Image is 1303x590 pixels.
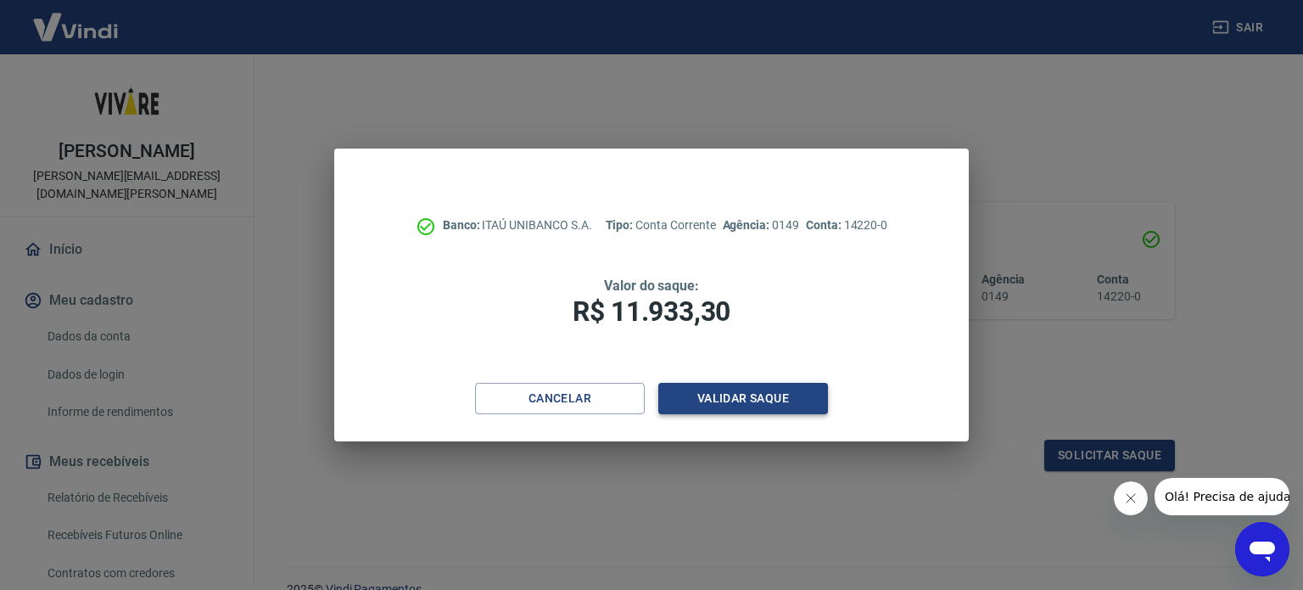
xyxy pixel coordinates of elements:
[606,218,636,232] span: Tipo:
[806,216,887,234] p: 14220-0
[1155,478,1289,515] iframe: Mensagem da empresa
[1114,481,1148,515] iframe: Fechar mensagem
[806,218,844,232] span: Conta:
[443,216,592,234] p: ITAÚ UNIBANCO S.A.
[573,295,730,328] span: R$ 11.933,30
[723,216,799,234] p: 0149
[604,278,699,294] span: Valor do saque:
[723,218,773,232] span: Agência:
[10,12,143,25] span: Olá! Precisa de ajuda?
[1235,522,1289,576] iframe: Botão para abrir a janela de mensagens
[658,383,828,414] button: Validar saque
[606,216,716,234] p: Conta Corrente
[475,383,645,414] button: Cancelar
[443,218,483,232] span: Banco:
